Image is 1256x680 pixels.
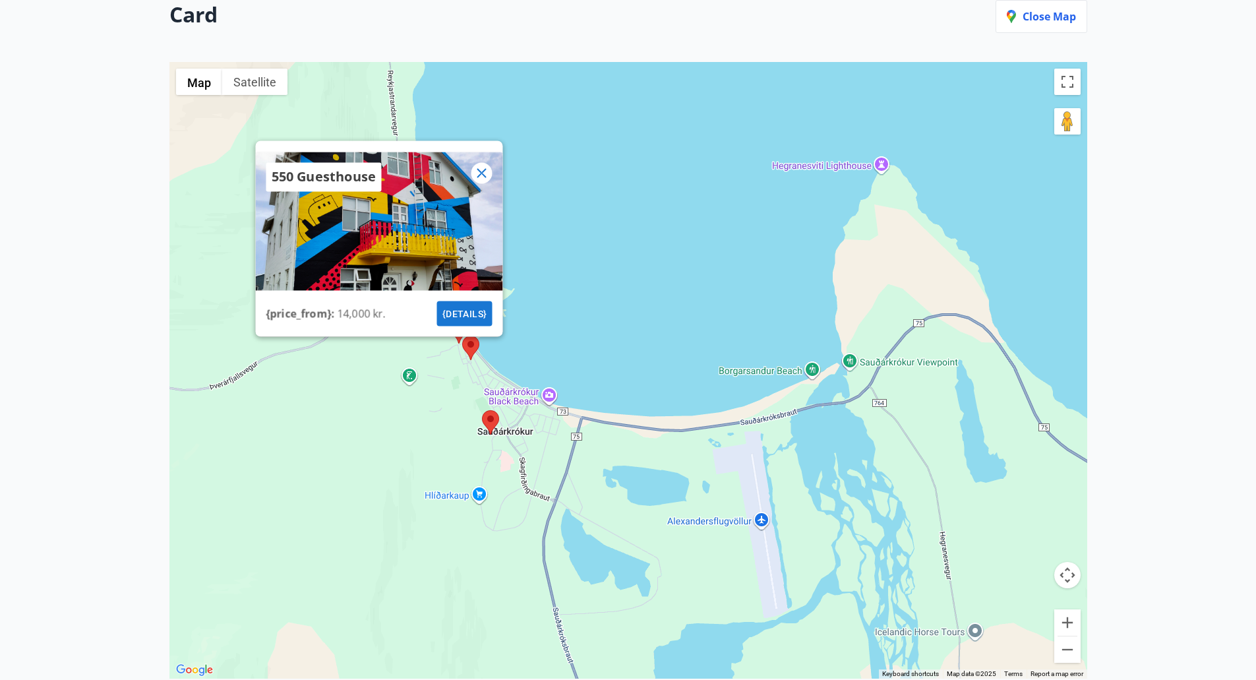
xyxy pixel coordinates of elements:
a: Terms [1004,670,1023,677]
font: {details} [442,308,487,319]
span: Map data ©2025 [947,670,996,677]
a: Open this area in Google Maps (opens a new window) [173,662,216,679]
button: Show street map [176,69,222,95]
font: {price_from} [266,306,331,321]
img: Google [173,662,216,679]
button: Zoom out [1054,636,1081,663]
button: Keyboard shortcuts [882,669,939,679]
a: Report a map error [1031,670,1083,677]
button: Zoom in [1054,609,1081,636]
font: 14,000 kr. [337,306,386,321]
button: Toggle fullscreen view [1054,69,1081,95]
p: 550 Guesthouse [271,168,376,186]
font: : [331,306,334,321]
button: Drag Pegman onto the map to open Street View [1054,108,1081,135]
font: Close map [1023,9,1076,24]
font: Map [187,76,211,90]
button: Map camera controls [1054,562,1081,588]
button: {details} [436,301,492,326]
button: Show satellite imagery [222,69,287,95]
